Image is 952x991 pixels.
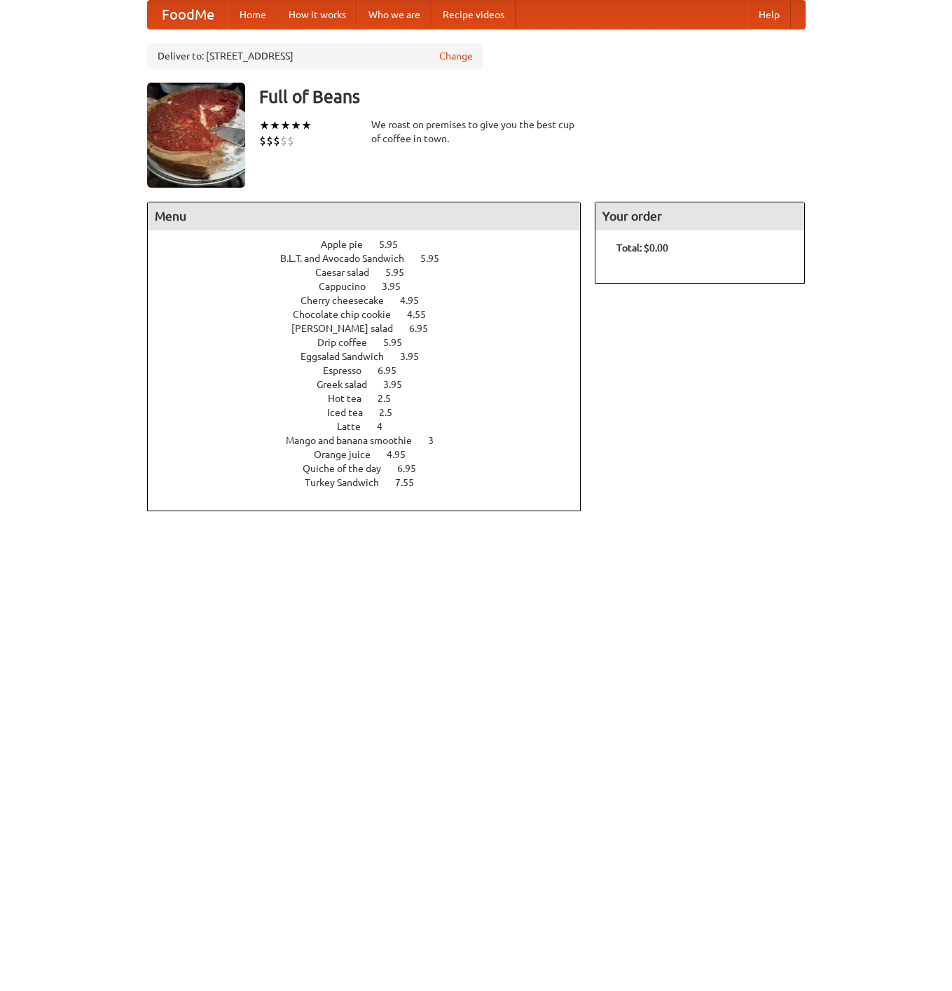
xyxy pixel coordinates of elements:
li: $ [259,133,266,148]
span: Eggsalad Sandwich [301,351,398,362]
span: Orange juice [314,449,385,460]
a: Who we are [357,1,432,29]
b: Total: $0.00 [616,242,668,254]
a: FoodMe [148,1,228,29]
span: 5.95 [379,239,412,250]
li: ★ [259,118,270,133]
li: ★ [291,118,301,133]
h4: Your order [595,202,804,230]
span: Caesar salad [315,267,383,278]
span: 3.95 [382,281,415,292]
span: 2.5 [379,407,406,418]
div: We roast on premises to give you the best cup of coffee in town. [371,118,581,146]
a: Change [439,49,473,63]
img: angular.jpg [147,83,245,188]
span: 2.5 [378,393,405,404]
span: 6.95 [409,323,442,334]
a: Latte 4 [337,421,408,432]
a: Cappucino 3.95 [319,281,427,292]
a: Orange juice 4.95 [314,449,432,460]
span: Iced tea [327,407,377,418]
a: Caesar salad 5.95 [315,267,430,278]
li: $ [266,133,273,148]
span: Mango and banana smoothie [286,435,426,446]
a: Apple pie 5.95 [321,239,424,250]
a: Hot tea 2.5 [328,393,417,404]
span: Turkey Sandwich [305,477,393,488]
span: Apple pie [321,239,377,250]
a: Quiche of the day 6.95 [303,463,442,474]
span: 4.55 [407,309,440,320]
a: Turkey Sandwich 7.55 [305,477,440,488]
span: Latte [337,421,375,432]
a: Recipe videos [432,1,516,29]
span: Hot tea [328,393,375,404]
a: Espresso 6.95 [323,365,422,376]
span: Quiche of the day [303,463,395,474]
span: 4.95 [400,295,433,306]
a: How it works [277,1,357,29]
a: Eggsalad Sandwich 3.95 [301,351,445,362]
span: Chocolate chip cookie [293,309,405,320]
li: ★ [301,118,312,133]
span: 3.95 [383,379,416,390]
span: B.L.T. and Avocado Sandwich [280,253,418,264]
a: Iced tea 2.5 [327,407,418,418]
h4: Menu [148,202,581,230]
a: Greek salad 3.95 [317,379,428,390]
a: Mango and banana smoothie 3 [286,435,460,446]
a: Cherry cheesecake 4.95 [301,295,445,306]
span: 3.95 [400,351,433,362]
span: [PERSON_NAME] salad [291,323,407,334]
li: $ [287,133,294,148]
a: Help [747,1,791,29]
span: 4 [377,421,396,432]
span: 4.95 [387,449,420,460]
span: 5.95 [420,253,453,264]
span: 6.95 [397,463,430,474]
span: Greek salad [317,379,381,390]
a: B.L.T. and Avocado Sandwich 5.95 [280,253,465,264]
span: Drip coffee [317,337,381,348]
span: Cappucino [319,281,380,292]
span: 3 [428,435,448,446]
li: ★ [280,118,291,133]
span: 7.55 [395,477,428,488]
li: $ [273,133,280,148]
a: Drip coffee 5.95 [317,337,428,348]
span: Espresso [323,365,375,376]
li: ★ [270,118,280,133]
a: [PERSON_NAME] salad 6.95 [291,323,454,334]
span: Cherry cheesecake [301,295,398,306]
a: Chocolate chip cookie 4.55 [293,309,452,320]
span: 6.95 [378,365,411,376]
div: Deliver to: [STREET_ADDRESS] [147,43,483,69]
span: 5.95 [385,267,418,278]
span: 5.95 [383,337,416,348]
a: Home [228,1,277,29]
li: $ [280,133,287,148]
h3: Full of Beans [259,83,806,111]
